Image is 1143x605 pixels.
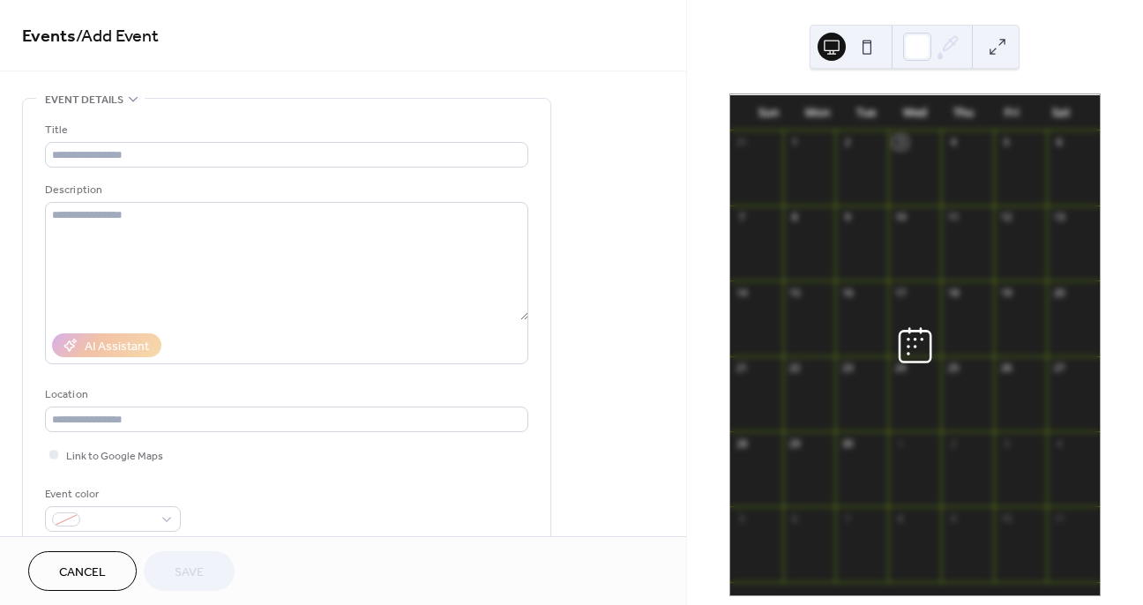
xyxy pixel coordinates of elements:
[946,437,960,450] div: 2
[946,136,960,149] div: 4
[736,437,749,450] div: 28
[1052,362,1065,375] div: 27
[1052,286,1065,299] div: 20
[1052,136,1065,149] div: 6
[59,564,106,582] span: Cancel
[788,362,802,375] div: 22
[999,286,1012,299] div: 19
[736,211,749,224] div: 7
[999,512,1012,525] div: 10
[893,211,907,224] div: 10
[893,512,907,525] div: 8
[793,95,841,131] div: Mon
[946,512,960,525] div: 9
[45,91,123,109] span: Event details
[840,437,854,450] div: 30
[45,121,525,139] div: Title
[788,512,802,525] div: 6
[893,362,907,375] div: 24
[788,286,802,299] div: 15
[988,95,1036,131] div: Fri
[736,136,749,149] div: 31
[999,136,1012,149] div: 5
[1052,211,1065,224] div: 13
[841,95,890,131] div: Tue
[999,437,1012,450] div: 3
[736,362,749,375] div: 21
[788,437,802,450] div: 29
[840,286,854,299] div: 16
[76,19,159,54] span: / Add Event
[45,485,177,504] div: Event color
[22,19,76,54] a: Events
[788,211,802,224] div: 8
[1052,437,1065,450] div: 4
[736,512,749,525] div: 5
[1037,95,1086,131] div: Sat
[893,286,907,299] div: 17
[946,211,960,224] div: 11
[893,437,907,450] div: 1
[45,385,525,404] div: Location
[840,136,854,149] div: 2
[28,551,137,591] button: Cancel
[840,362,854,375] div: 23
[788,136,802,149] div: 1
[1052,512,1065,525] div: 11
[840,211,854,224] div: 9
[744,95,793,131] div: Sun
[893,136,907,149] div: 3
[946,362,960,375] div: 25
[736,286,749,299] div: 14
[999,362,1012,375] div: 26
[840,512,854,525] div: 7
[45,181,525,199] div: Description
[939,95,988,131] div: Thu
[891,95,939,131] div: Wed
[66,447,163,466] span: Link to Google Maps
[946,286,960,299] div: 18
[999,211,1012,224] div: 12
